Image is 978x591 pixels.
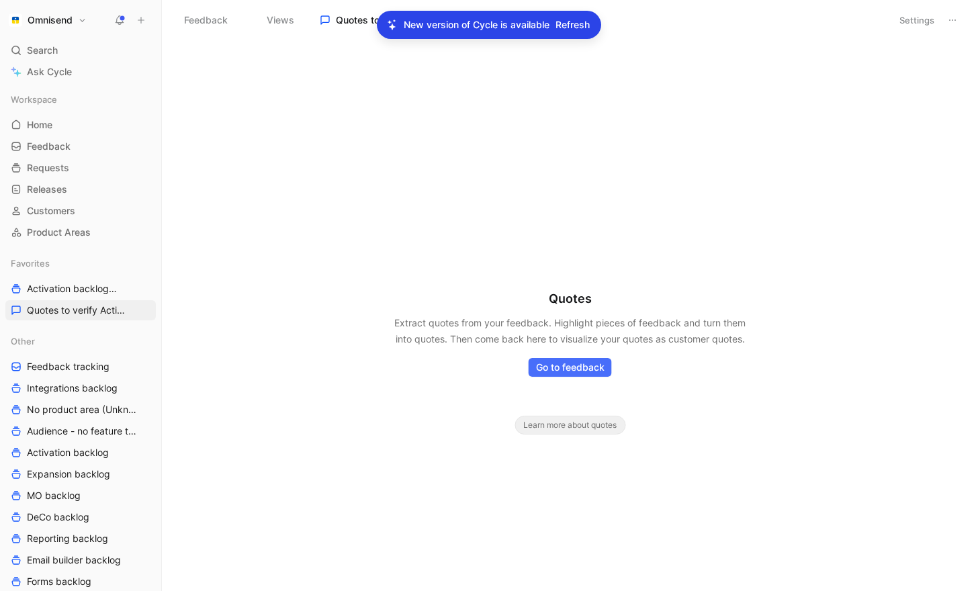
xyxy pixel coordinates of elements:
span: Quotes to verify Activation [27,304,126,317]
a: Feedback [5,136,156,156]
a: No product area (Unknowns) [5,400,156,420]
a: DeCo backlog [5,507,156,527]
a: Ask Cycle [5,62,156,82]
span: MO backlog [27,489,81,502]
a: Home [5,115,156,135]
a: Reporting backlog [5,529,156,549]
span: Feedback tracking [27,360,109,373]
p: Extract quotes from your feedback. Highlight pieces of feedback and turn them into quotes. Then c... [386,315,755,347]
span: Forms backlog [27,575,91,588]
span: Releases [27,183,67,196]
button: Settings [893,11,940,30]
a: Integrations backlog [5,378,156,398]
a: Releases [5,179,156,199]
a: Feedback tracking [5,357,156,377]
span: Reporting backlog [27,532,108,545]
span: Learn more about quotes [523,418,617,432]
span: DeCo backlog [27,510,89,524]
a: Expansion backlog [5,464,156,484]
a: Activation backlogOther [5,279,156,299]
a: MO backlog [5,486,156,506]
span: Product Areas [27,226,91,239]
a: Customers [5,201,156,221]
a: Email builder backlog [5,550,156,570]
span: Activation backlog [27,282,124,296]
a: Requests [5,158,156,178]
a: Quotes to verify Activation [5,300,156,320]
button: Views [261,10,300,30]
button: Go to feedback [529,358,612,377]
span: Email builder backlog [27,553,121,567]
span: Integrations backlog [27,381,118,395]
span: Requests [27,161,69,175]
span: No product area (Unknowns) [27,403,138,416]
span: Activation backlog [27,446,109,459]
button: Quotes to verify Activation [314,10,474,30]
div: Workspace [5,89,156,109]
button: Refresh [555,16,590,34]
a: Product Areas [5,222,156,242]
span: Search [27,42,58,58]
span: Workspace [11,93,57,106]
span: Customers [27,204,75,218]
span: Go to feedback [536,359,605,375]
a: Activation backlog [5,443,156,463]
span: Refresh [555,17,590,33]
p: New version of Cycle is available [404,17,549,33]
img: Omnisend [9,13,22,27]
span: Expansion backlog [27,467,110,481]
button: Feedback [178,10,247,30]
button: Learn more about quotes [515,416,625,435]
div: Search [5,40,156,60]
div: Other [5,331,156,351]
div: Favorites [5,253,156,273]
span: Feedback [27,140,71,153]
a: Audience - no feature tag [5,421,156,441]
span: Other [11,334,35,348]
h1: Quotes [549,291,592,307]
span: Quotes to verify Activation [336,13,454,27]
span: Favorites [11,257,50,270]
span: Ask Cycle [27,64,72,80]
span: Audience - no feature tag [27,424,137,438]
h1: Omnisend [28,14,73,26]
span: Home [27,118,52,132]
button: OmnisendOmnisend [5,11,90,30]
